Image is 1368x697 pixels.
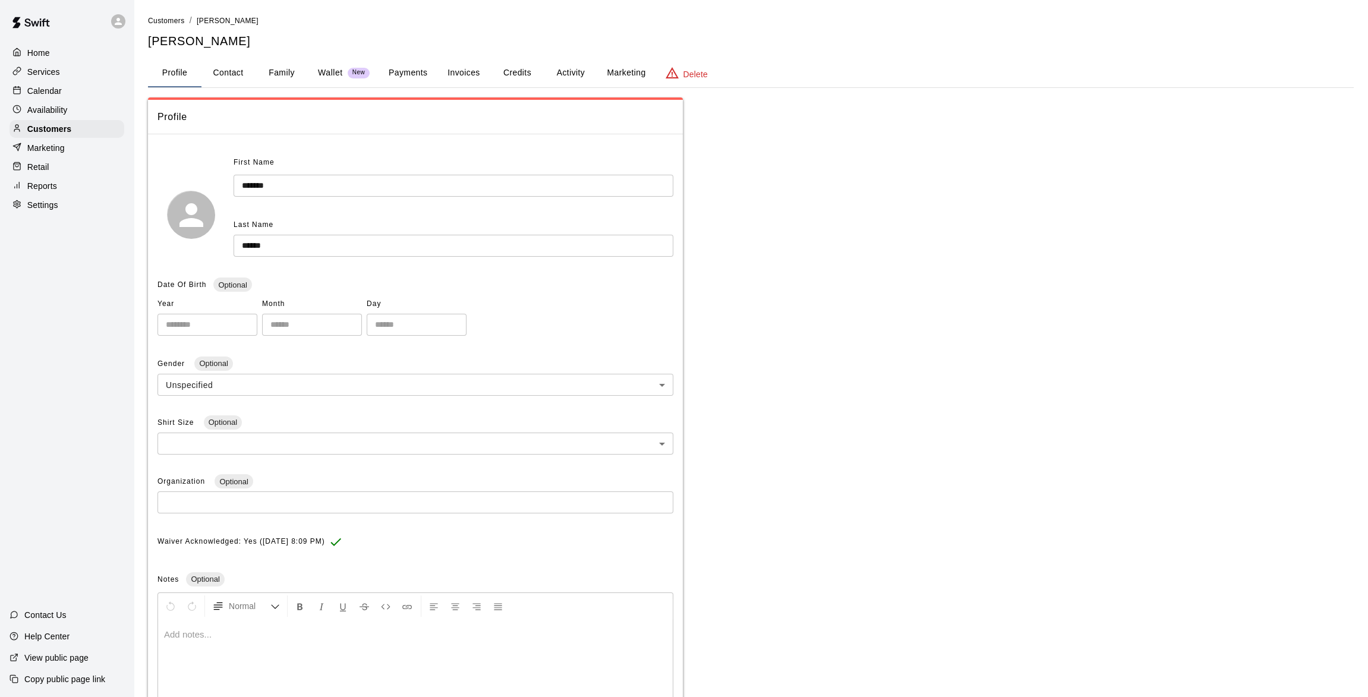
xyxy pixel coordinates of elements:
[27,47,50,59] p: Home
[157,295,257,314] span: Year
[490,59,544,87] button: Credits
[24,630,70,642] p: Help Center
[10,82,124,100] a: Calendar
[10,101,124,119] a: Availability
[148,17,185,25] span: Customers
[148,59,1354,87] div: basic tabs example
[27,104,68,116] p: Availability
[488,595,508,617] button: Justify Align
[27,142,65,154] p: Marketing
[10,139,124,157] a: Marketing
[24,609,67,621] p: Contact Us
[367,295,466,314] span: Day
[157,280,206,289] span: Date Of Birth
[207,595,285,617] button: Formatting Options
[437,59,490,87] button: Invoices
[213,280,251,289] span: Optional
[186,575,224,584] span: Optional
[229,600,270,612] span: Normal
[157,418,197,427] span: Shirt Size
[234,220,273,229] span: Last Name
[544,59,597,87] button: Activity
[157,359,187,368] span: Gender
[333,595,353,617] button: Format Underline
[255,59,308,87] button: Family
[597,59,655,87] button: Marketing
[157,532,325,551] span: Waiver Acknowledged: Yes ([DATE] 8:09 PM)
[234,153,275,172] span: First Name
[311,595,332,617] button: Format Italics
[10,63,124,81] a: Services
[290,595,310,617] button: Format Bold
[379,59,437,87] button: Payments
[466,595,487,617] button: Right Align
[27,161,49,173] p: Retail
[201,59,255,87] button: Contact
[148,15,185,25] a: Customers
[157,477,207,485] span: Organization
[24,652,89,664] p: View public page
[318,67,343,79] p: Wallet
[10,177,124,195] a: Reports
[157,109,673,125] span: Profile
[354,595,374,617] button: Format Strikethrough
[27,66,60,78] p: Services
[445,595,465,617] button: Center Align
[262,295,362,314] span: Month
[24,673,105,685] p: Copy public page link
[157,575,179,584] span: Notes
[683,68,708,80] p: Delete
[204,418,242,427] span: Optional
[148,59,201,87] button: Profile
[160,595,181,617] button: Undo
[376,595,396,617] button: Insert Code
[182,595,202,617] button: Redo
[27,85,62,97] p: Calendar
[27,180,57,192] p: Reports
[148,33,1354,49] h5: [PERSON_NAME]
[27,123,71,135] p: Customers
[397,595,417,617] button: Insert Link
[10,120,124,138] a: Customers
[348,69,370,77] span: New
[190,14,192,27] li: /
[424,595,444,617] button: Left Align
[157,374,673,396] div: Unspecified
[10,196,124,214] a: Settings
[27,199,58,211] p: Settings
[215,477,253,486] span: Optional
[194,359,232,368] span: Optional
[10,158,124,176] a: Retail
[197,17,259,25] span: [PERSON_NAME]
[148,14,1354,27] nav: breadcrumb
[10,44,124,62] a: Home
